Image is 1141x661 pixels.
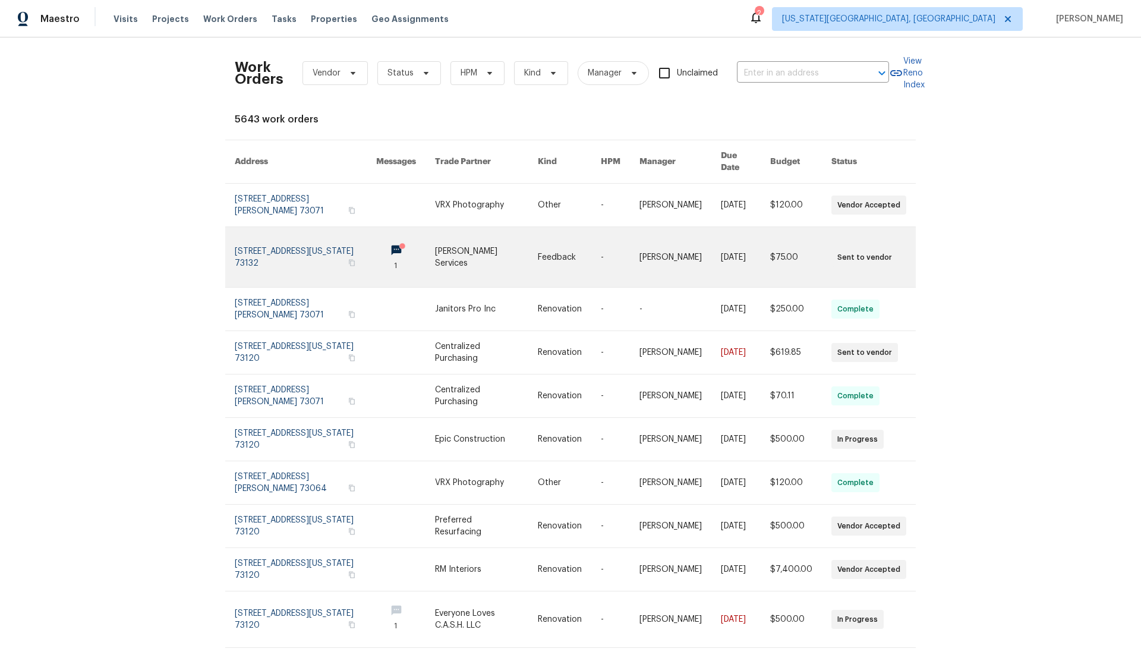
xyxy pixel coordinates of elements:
[425,331,528,374] td: Centralized Purchasing
[889,55,925,91] a: View Reno Index
[528,184,591,227] td: Other
[591,418,630,461] td: -
[425,374,528,418] td: Centralized Purchasing
[425,288,528,331] td: Janitors Pro Inc
[425,140,528,184] th: Trade Partner
[235,61,283,85] h2: Work Orders
[630,461,711,505] td: [PERSON_NAME]
[591,505,630,548] td: -
[591,227,630,288] td: -
[346,483,357,493] button: Copy Address
[425,591,528,648] td: Everyone Loves C.A.S.H. LLC
[591,331,630,374] td: -
[630,374,711,418] td: [PERSON_NAME]
[524,67,541,79] span: Kind
[677,67,718,80] span: Unclaimed
[630,288,711,331] td: -
[346,309,357,320] button: Copy Address
[782,13,995,25] span: [US_STATE][GEOGRAPHIC_DATA], [GEOGRAPHIC_DATA]
[630,331,711,374] td: [PERSON_NAME]
[367,140,425,184] th: Messages
[528,548,591,591] td: Renovation
[528,374,591,418] td: Renovation
[761,140,822,184] th: Budget
[203,13,257,25] span: Work Orders
[528,288,591,331] td: Renovation
[114,13,138,25] span: Visits
[346,257,357,268] button: Copy Address
[425,461,528,505] td: VRX Photography
[711,140,761,184] th: Due Date
[425,548,528,591] td: RM Interiors
[630,591,711,648] td: [PERSON_NAME]
[528,227,591,288] td: Feedback
[874,65,890,81] button: Open
[630,184,711,227] td: [PERSON_NAME]
[152,13,189,25] span: Projects
[235,114,906,125] div: 5643 work orders
[528,140,591,184] th: Kind
[425,418,528,461] td: Epic Construction
[630,505,711,548] td: [PERSON_NAME]
[591,288,630,331] td: -
[630,227,711,288] td: [PERSON_NAME]
[737,64,856,83] input: Enter in an address
[40,13,80,25] span: Maestro
[346,352,357,363] button: Copy Address
[591,548,630,591] td: -
[311,13,357,25] span: Properties
[591,461,630,505] td: -
[425,227,528,288] td: [PERSON_NAME] Services
[588,67,622,79] span: Manager
[591,374,630,418] td: -
[346,439,357,450] button: Copy Address
[630,140,711,184] th: Manager
[346,396,357,407] button: Copy Address
[528,331,591,374] td: Renovation
[591,184,630,227] td: -
[272,15,297,23] span: Tasks
[346,569,357,580] button: Copy Address
[425,184,528,227] td: VRX Photography
[1051,13,1123,25] span: [PERSON_NAME]
[591,140,630,184] th: HPM
[425,505,528,548] td: Preferred Resurfacing
[822,140,916,184] th: Status
[346,619,357,630] button: Copy Address
[755,7,763,19] div: 2
[346,526,357,537] button: Copy Address
[528,505,591,548] td: Renovation
[630,418,711,461] td: [PERSON_NAME]
[313,67,341,79] span: Vendor
[371,13,449,25] span: Geo Assignments
[528,591,591,648] td: Renovation
[387,67,414,79] span: Status
[225,140,367,184] th: Address
[591,591,630,648] td: -
[346,205,357,216] button: Copy Address
[528,418,591,461] td: Renovation
[461,67,477,79] span: HPM
[528,461,591,505] td: Other
[630,548,711,591] td: [PERSON_NAME]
